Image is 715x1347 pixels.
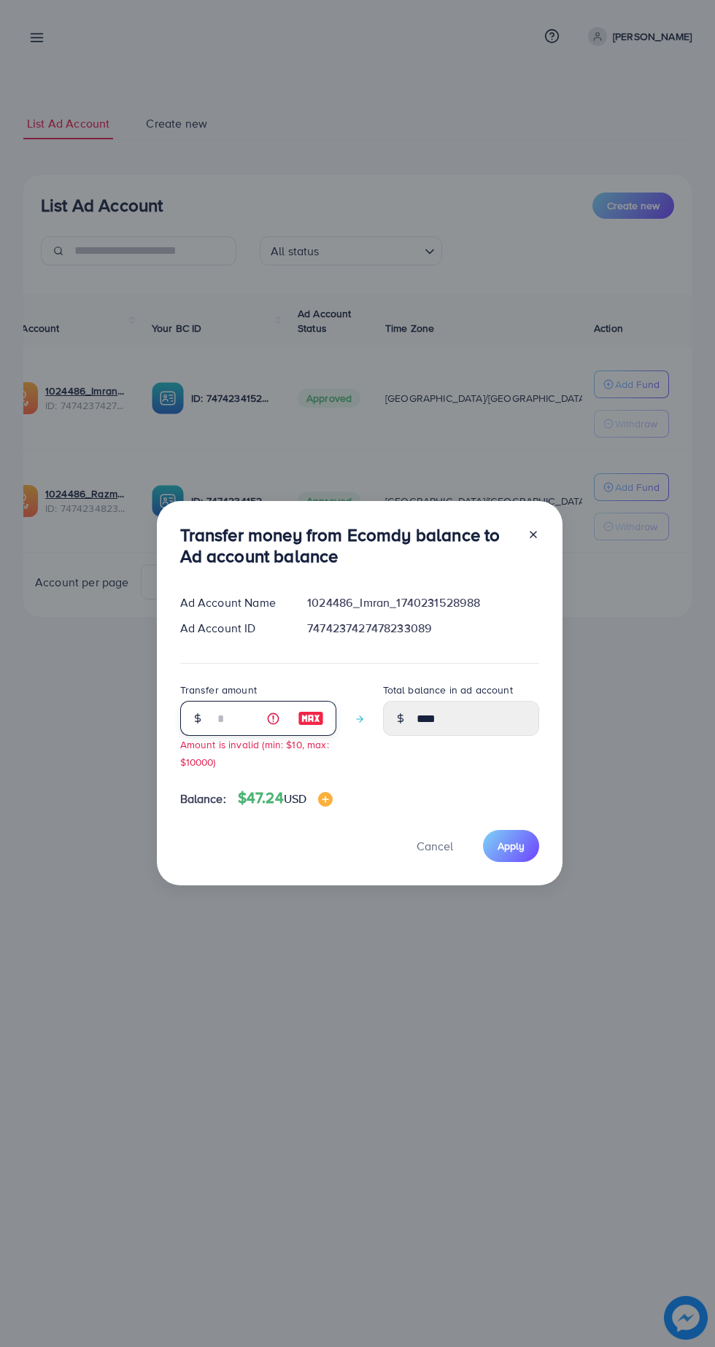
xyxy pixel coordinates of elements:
img: image [318,792,333,807]
h4: $47.24 [238,789,333,807]
h3: Transfer money from Ecomdy balance to Ad account balance [180,524,516,567]
span: Apply [498,839,525,853]
img: image [298,710,324,727]
div: 7474237427478233089 [295,620,550,637]
div: Ad Account Name [169,594,296,611]
small: Amount is invalid (min: $10, max: $10000) [180,737,329,768]
label: Transfer amount [180,683,257,697]
div: 1024486_Imran_1740231528988 [295,594,550,611]
span: Balance: [180,791,226,807]
span: USD [284,791,306,807]
button: Cancel [398,830,471,861]
div: Ad Account ID [169,620,296,637]
span: Cancel [417,838,453,854]
label: Total balance in ad account [383,683,513,697]
button: Apply [483,830,539,861]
